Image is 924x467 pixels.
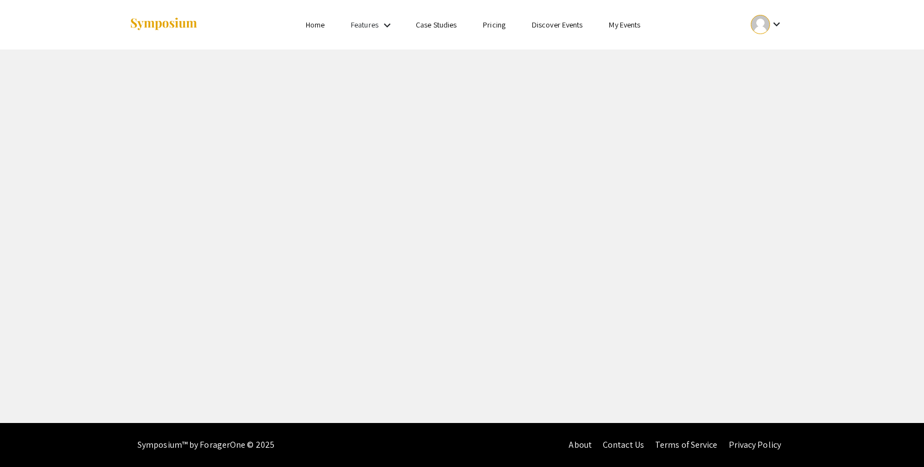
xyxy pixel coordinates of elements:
[483,20,505,30] a: Pricing
[569,439,592,450] a: About
[609,20,640,30] a: My Events
[306,20,324,30] a: Home
[603,439,644,450] a: Contact Us
[770,18,783,31] mat-icon: Expand account dropdown
[416,20,457,30] a: Case Studies
[532,20,583,30] a: Discover Events
[137,423,274,467] div: Symposium™ by ForagerOne © 2025
[129,17,198,32] img: Symposium by ForagerOne
[729,439,781,450] a: Privacy Policy
[739,12,795,37] button: Expand account dropdown
[351,20,378,30] a: Features
[381,19,394,32] mat-icon: Expand Features list
[655,439,718,450] a: Terms of Service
